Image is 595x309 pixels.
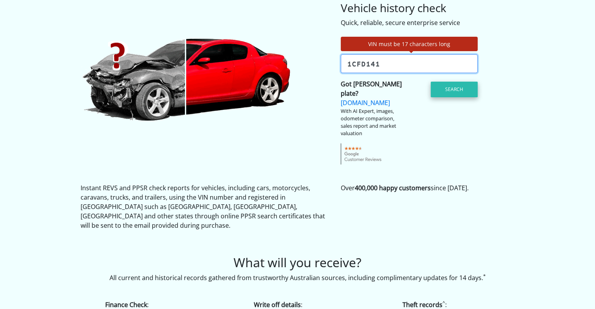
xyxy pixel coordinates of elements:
[341,183,515,193] p: Over since [DATE].
[355,184,431,192] strong: 400,000 happy customers
[6,255,589,270] h2: What will you receive?
[442,300,445,306] sup: ^
[105,300,147,309] strong: Finance Check
[341,18,515,27] div: Quick, reliable, secure enterprise service
[341,98,390,107] a: [DOMAIN_NAME]
[81,183,329,230] p: Instant REVS and PPSR check reports for vehicles, including cars, motorcycles, caravans, trucks, ...
[403,300,442,309] strong: Theft records
[81,37,292,122] img: CheckVIN
[341,107,403,138] div: With AI Expert, images, odometer comparison, sales report and market valuation
[431,82,478,97] button: Search
[6,273,589,282] p: All current and historical records gathered from trustworthy Australian sources, including compli...
[341,143,386,164] img: gcr-badge-transparent.png.pagespeed.ce.05XcFOhvEz.png
[254,300,301,309] strong: Write off details
[341,2,515,15] h3: Vehicle history check
[368,40,450,48] span: VIN must be 17 characters long
[341,80,402,98] strong: Got [PERSON_NAME] plate?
